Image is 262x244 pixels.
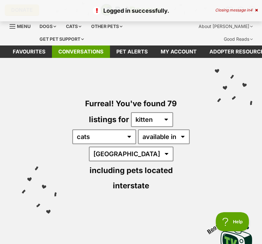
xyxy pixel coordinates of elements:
[35,33,88,45] div: Get pet support
[219,33,257,45] div: Good Reads
[216,212,249,231] iframe: Help Scout Beacon - Open
[90,166,173,190] span: including pets located interstate
[110,45,154,58] a: Pet alerts
[154,45,203,58] a: My account
[62,20,86,33] div: Cats
[10,20,35,31] a: Menu
[17,24,31,29] span: Menu
[250,8,252,12] span: 4
[52,45,110,58] a: conversations
[6,45,52,58] a: Favourites
[215,8,258,12] div: Closing message in
[85,99,177,124] span: Furreal! You've found 79 listings for
[194,20,257,33] div: About [PERSON_NAME]
[6,6,256,15] p: Logged in successfully.
[87,20,127,33] div: Other pets
[35,20,61,33] div: Dogs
